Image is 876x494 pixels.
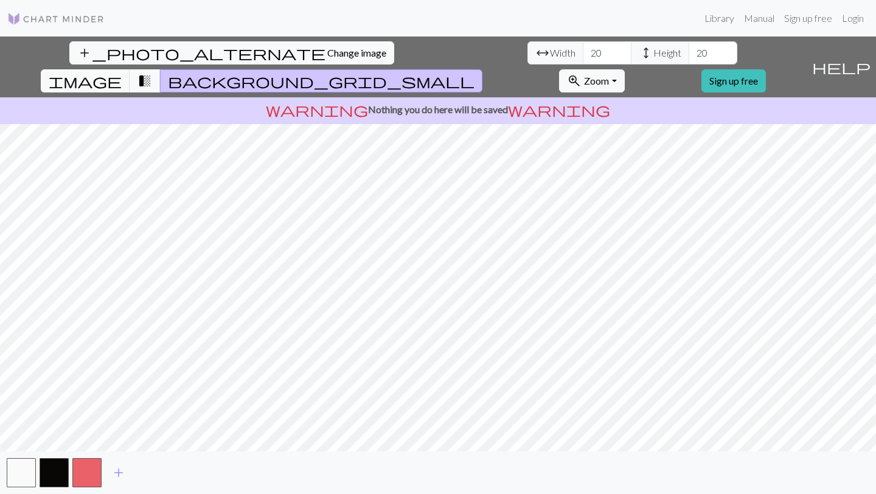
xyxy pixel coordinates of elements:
[7,12,105,26] img: Logo
[700,6,739,30] a: Library
[5,102,871,117] p: Nothing you do here will be saved
[567,72,582,89] span: zoom_in
[137,72,152,89] span: transition_fade
[701,69,766,92] a: Sign up free
[69,41,394,64] button: Change image
[168,72,474,89] span: background_grid_small
[49,72,122,89] span: image
[779,6,837,30] a: Sign up free
[103,461,134,484] button: Add color
[550,46,575,60] span: Width
[559,69,624,92] button: Zoom
[837,6,869,30] a: Login
[508,101,610,118] span: warning
[77,44,325,61] span: add_photo_alternate
[584,75,609,86] span: Zoom
[812,58,871,75] span: help
[653,46,681,60] span: Height
[807,37,876,97] button: Help
[266,101,368,118] span: warning
[111,464,126,481] span: add
[739,6,779,30] a: Manual
[327,47,386,58] span: Change image
[639,44,653,61] span: height
[535,44,550,61] span: arrow_range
